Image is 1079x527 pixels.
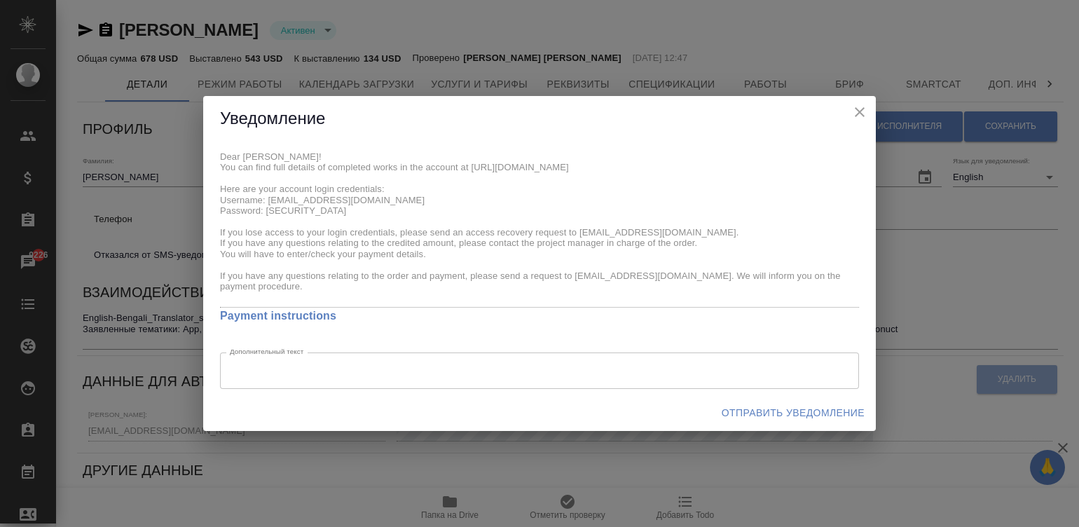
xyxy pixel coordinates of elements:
span: Уведомление [220,109,325,128]
textarea: Dear [PERSON_NAME]! You can find full details of completed works in the account at [URL][DOMAIN_N... [220,151,859,303]
button: Отправить уведомление [716,400,870,426]
button: close [849,102,870,123]
a: Payment instructions [220,310,336,322]
span: Отправить уведомление [722,404,865,422]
